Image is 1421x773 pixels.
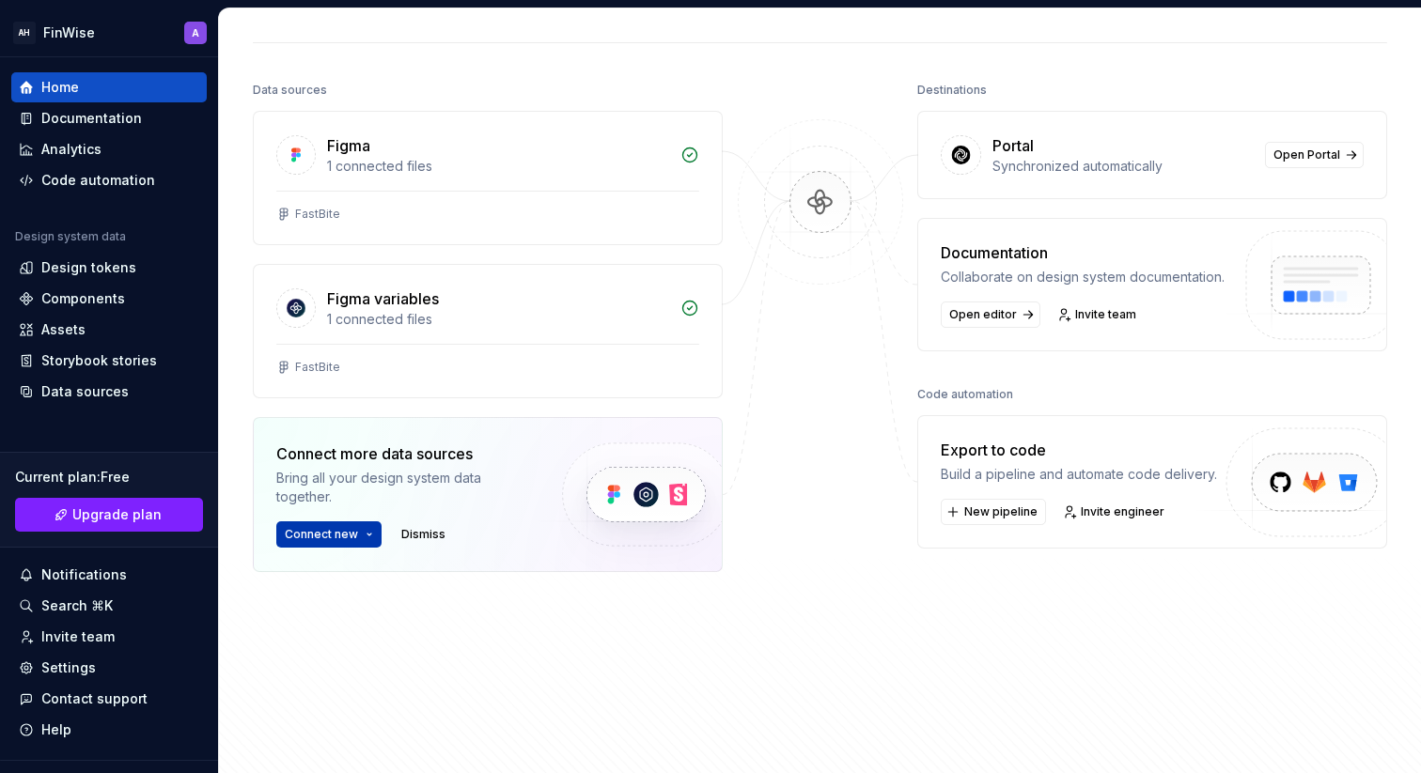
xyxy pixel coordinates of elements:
div: Settings [41,658,96,677]
div: Export to code [941,439,1217,461]
span: Open Portal [1273,147,1340,162]
div: Figma variables [327,287,439,310]
span: Open editor [949,307,1017,322]
a: Open Portal [1265,142,1364,168]
span: Invite engineer [1081,504,1164,519]
span: Invite team [1075,307,1136,322]
div: Search ⌘K [41,596,113,615]
div: Build a pipeline and automate code delivery. [941,465,1217,484]
div: Data sources [253,77,327,103]
div: Figma [327,134,370,157]
div: Portal [992,134,1034,157]
div: Contact support [41,689,148,708]
div: Current plan : Free [15,468,203,487]
span: Dismiss [401,527,445,542]
div: FastBite [295,360,340,375]
a: Settings [11,653,207,683]
a: Design tokens [11,253,207,283]
button: Search ⌘K [11,591,207,621]
a: Documentation [11,103,207,133]
button: New pipeline [941,499,1046,525]
a: Components [11,284,207,314]
div: Documentation [41,109,142,128]
div: Components [41,289,125,308]
a: Upgrade plan [15,498,203,532]
a: Assets [11,315,207,345]
div: Design system data [15,229,126,244]
a: Open editor [941,301,1040,328]
a: Invite team [1052,301,1145,328]
div: Analytics [41,140,101,159]
div: FastBite [295,207,340,222]
div: AH [13,22,36,44]
a: Invite team [11,622,207,652]
button: Notifications [11,560,207,590]
div: FinWise [43,23,95,42]
a: Storybook stories [11,346,207,376]
span: Upgrade plan [72,505,162,524]
button: Help [11,715,207,745]
div: Design tokens [41,258,136,277]
span: New pipeline [964,504,1038,519]
button: Connect new [276,521,382,548]
button: Dismiss [393,521,454,548]
button: AHFinWiseA [4,12,214,53]
div: Synchronized automatically [992,157,1254,176]
div: Connect more data sources [276,442,530,465]
div: Assets [41,320,86,339]
a: Invite engineer [1057,499,1173,525]
div: Help [41,720,71,739]
div: A [192,25,199,40]
div: Documentation [941,241,1225,264]
a: Home [11,72,207,102]
div: Invite team [41,627,115,646]
div: 1 connected files [327,157,669,176]
div: Bring all your design system data together. [276,469,530,506]
div: Destinations [917,77,987,103]
a: Figma variables1 connected filesFastBite [253,264,723,398]
button: Contact support [11,684,207,714]
a: Figma1 connected filesFastBite [253,111,723,245]
div: Code automation [917,381,1013,408]
div: Collaborate on design system documentation. [941,268,1225,286]
a: Code automation [11,165,207,195]
a: Analytics [11,134,207,164]
div: Code automation [41,171,155,190]
a: Data sources [11,377,207,407]
div: Storybook stories [41,351,157,370]
div: Notifications [41,565,127,584]
div: Data sources [41,382,129,401]
div: Home [41,78,79,97]
span: Connect new [285,527,358,542]
div: 1 connected files [327,310,669,329]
